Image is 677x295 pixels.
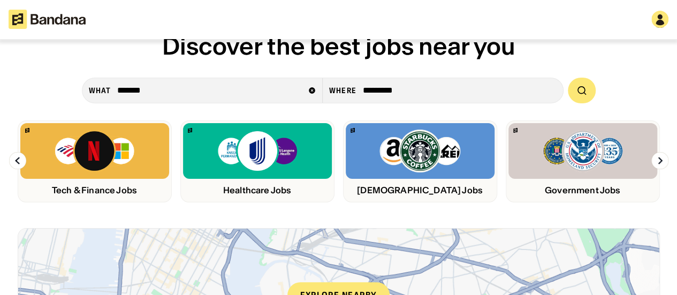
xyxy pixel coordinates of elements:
a: Bandana logoAmazon, Starbucks, REI logos[DEMOGRAPHIC_DATA] Jobs [343,120,497,202]
img: Bandana logotype [9,10,86,29]
img: Bank of America, Netflix, Microsoft logos [54,130,135,172]
img: Right Arrow [651,152,668,169]
div: Tech & Finance Jobs [20,185,169,195]
img: Bandana logo [351,128,355,133]
div: what [89,86,111,95]
img: Random logos [542,130,623,172]
a: Bandana logoBank of America, Netflix, Microsoft logosTech & Finance Jobs [18,120,172,202]
img: Amazon, Starbucks, REI logos [379,130,461,172]
div: Where [329,86,356,95]
img: Kaiser, United, NYU logos [217,130,298,172]
div: Healthcare Jobs [183,185,332,195]
img: Bandana logo [25,128,29,133]
img: Left Arrow [9,152,26,169]
a: Bandana logoKaiser, United, NYU logosHealthcare Jobs [180,120,334,202]
img: Bandana logo [188,128,192,133]
span: Discover the best jobs near you [162,31,515,61]
div: Government Jobs [508,185,657,195]
a: Bandana logoRandom logosGovernment Jobs [506,120,660,202]
img: Bandana logo [513,128,518,133]
div: [DEMOGRAPHIC_DATA] Jobs [346,185,495,195]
